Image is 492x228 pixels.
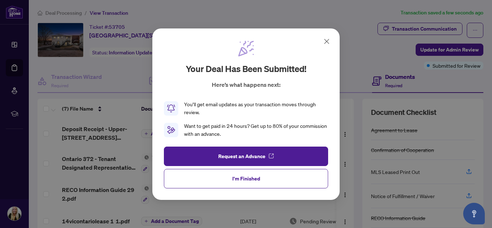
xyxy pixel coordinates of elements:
[184,100,328,116] div: You’ll get email updates as your transaction moves through review.
[463,203,485,224] button: Open asap
[164,169,328,188] button: I'm Finished
[186,63,307,75] h2: Your deal has been submitted!
[218,150,265,162] span: Request an Advance
[164,146,328,166] button: Request an Advance
[184,122,328,138] div: Want to get paid in 24 hours? Get up to 80% of your commission with an advance.
[212,80,281,89] p: Here’s what happens next:
[232,173,260,184] span: I'm Finished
